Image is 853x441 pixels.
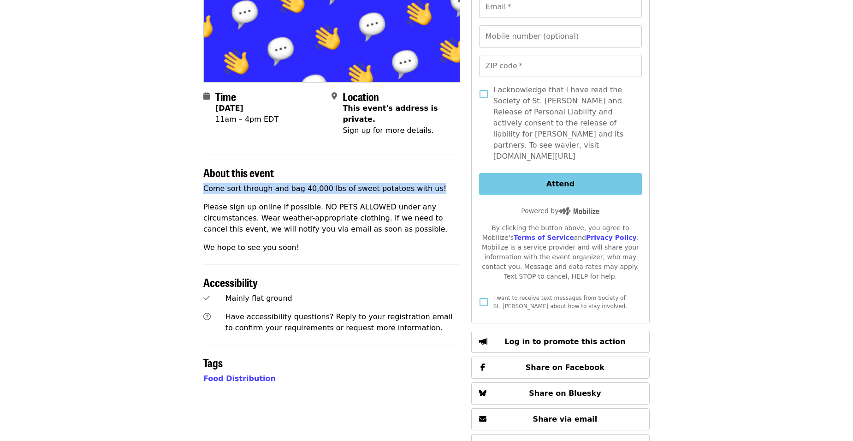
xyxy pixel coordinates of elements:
[471,382,650,405] button: Share on Bluesky
[203,294,210,303] i: check icon
[479,55,642,77] input: ZIP code
[343,88,379,104] span: Location
[586,234,637,241] a: Privacy Policy
[471,357,650,379] button: Share on Facebook
[343,126,433,135] span: Sign up for more details.
[493,84,634,162] span: I acknowledge that I have read the Society of St. [PERSON_NAME] and Release of Personal Liability...
[521,207,599,215] span: Powered by
[332,92,337,101] i: map-marker-alt icon
[203,92,210,101] i: calendar icon
[203,312,211,321] i: question-circle icon
[215,114,278,125] div: 11am – 4pm EDT
[203,183,460,194] p: Come sort through and bag 40,000 lbs of sweet potatoes with us!
[203,274,258,290] span: Accessibility
[215,104,243,113] strong: [DATE]
[479,173,642,195] button: Attend
[203,242,460,253] p: We hope to see you soon!
[215,88,236,104] span: Time
[471,331,650,353] button: Log in to promote this action
[504,337,625,346] span: Log in to promote this action
[493,295,627,310] span: I want to receive text messages from Society of St. [PERSON_NAME] about how to stay involved.
[514,234,574,241] a: Terms of Service
[343,104,438,124] span: This event's address is private.
[479,223,642,281] div: By clicking the button above, you agree to Mobilize's and . Mobilize is a service provider and wi...
[471,408,650,430] button: Share via email
[203,202,460,235] p: Please sign up online if possible. NO PETS ALLOWED under any circumstances. Wear weather-appropri...
[558,207,599,215] img: Powered by Mobilize
[203,374,276,383] a: Food Distribution
[526,363,604,372] span: Share on Facebook
[203,164,274,180] span: About this event
[529,389,601,398] span: Share on Bluesky
[225,312,453,332] span: Have accessibility questions? Reply to your registration email to confirm your requirements or re...
[533,415,598,423] span: Share via email
[225,293,460,304] div: Mainly flat ground
[479,25,642,48] input: Mobile number (optional)
[203,354,223,370] span: Tags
